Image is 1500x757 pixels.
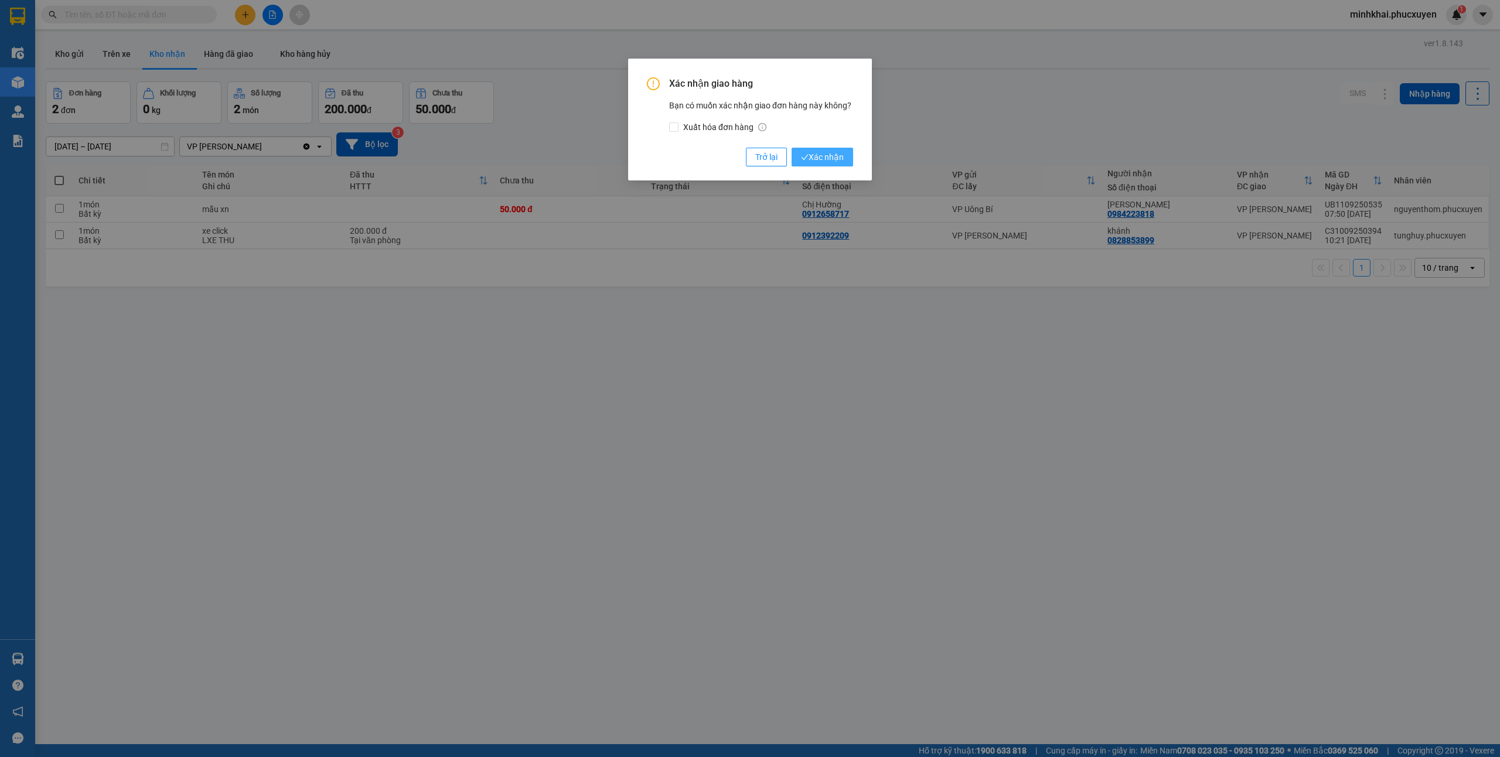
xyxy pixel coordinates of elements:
span: Xác nhận [801,151,844,163]
span: Trở lại [755,151,778,163]
span: Xuất hóa đơn hàng [679,121,771,134]
button: Trở lại [746,148,787,166]
span: check [801,154,809,161]
span: Xác nhận giao hàng [669,77,853,90]
button: checkXác nhận [792,148,853,166]
div: Bạn có muốn xác nhận giao đơn hàng này không? [669,99,853,134]
span: exclamation-circle [647,77,660,90]
span: info-circle [758,123,766,131]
